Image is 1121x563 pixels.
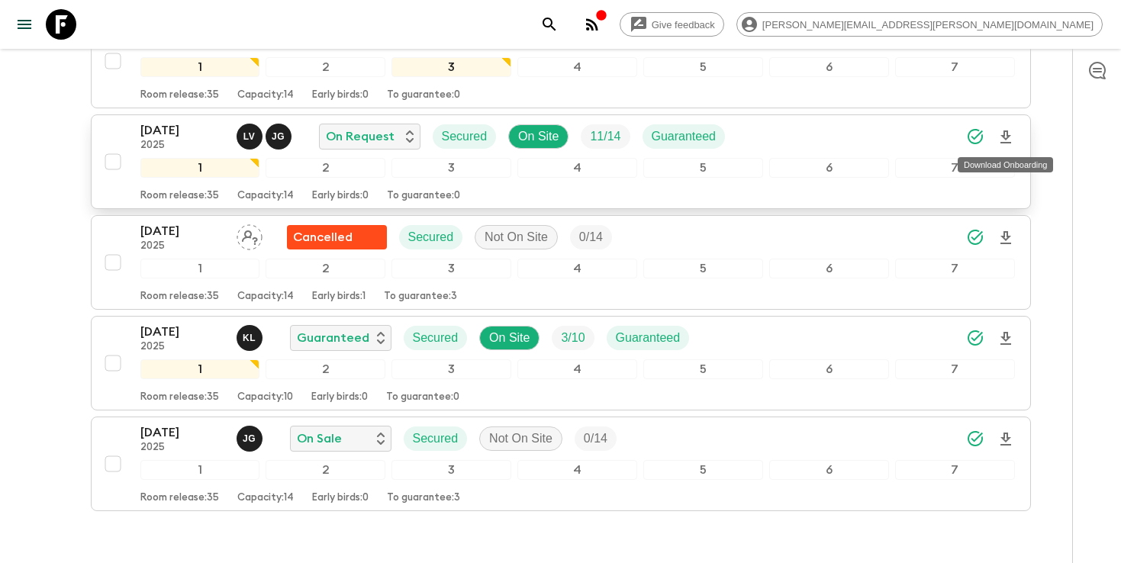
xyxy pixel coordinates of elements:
[399,225,463,249] div: Secured
[404,326,468,350] div: Secured
[769,57,889,77] div: 6
[140,158,260,178] div: 1
[266,460,385,480] div: 2
[575,426,617,451] div: Trip Fill
[485,228,548,246] p: Not On Site
[413,329,459,347] p: Secured
[966,429,984,448] svg: Synced Successfully
[140,460,260,480] div: 1
[517,259,637,278] div: 4
[769,259,889,278] div: 6
[140,442,224,454] p: 2025
[243,433,256,445] p: J G
[266,359,385,379] div: 2
[237,492,294,504] p: Capacity: 14
[140,190,219,202] p: Room release: 35
[391,57,511,77] div: 3
[237,391,293,404] p: Capacity: 10
[266,57,385,77] div: 2
[561,329,585,347] p: 3 / 10
[266,259,385,278] div: 2
[391,460,511,480] div: 3
[570,225,612,249] div: Trip Fill
[312,190,369,202] p: Early birds: 0
[442,127,488,146] p: Secured
[311,391,368,404] p: Early birds: 0
[237,229,263,241] span: Assign pack leader
[140,240,224,253] p: 2025
[895,259,1015,278] div: 7
[966,127,984,146] svg: Synced Successfully
[404,426,468,451] div: Secured
[590,127,620,146] p: 11 / 14
[312,291,366,303] p: Early birds: 1
[140,359,260,379] div: 1
[616,329,681,347] p: Guaranteed
[387,492,460,504] p: To guarantee: 3
[384,291,457,303] p: To guarantee: 3
[140,259,260,278] div: 1
[91,316,1031,410] button: [DATE]2025Karen LeivaGuaranteedSecuredOn SiteTrip FillGuaranteed1234567Room release:35Capacity:10...
[508,124,569,149] div: On Site
[237,325,266,351] button: KL
[534,9,565,40] button: search adventures
[997,229,1015,247] svg: Download Onboarding
[326,127,395,146] p: On Request
[552,326,594,350] div: Trip Fill
[643,359,763,379] div: 5
[895,359,1015,379] div: 7
[391,359,511,379] div: 3
[140,89,219,101] p: Room release: 35
[997,330,1015,348] svg: Download Onboarding
[140,291,219,303] p: Room release: 35
[140,492,219,504] p: Room release: 35
[293,228,353,246] p: Cancelled
[479,426,562,451] div: Not On Site
[517,158,637,178] div: 4
[517,57,637,77] div: 4
[391,259,511,278] div: 3
[643,19,723,31] span: Give feedback
[517,460,637,480] div: 4
[895,57,1015,77] div: 7
[237,426,266,452] button: JG
[895,158,1015,178] div: 7
[489,329,530,347] p: On Site
[769,460,889,480] div: 6
[895,460,1015,480] div: 7
[652,127,717,146] p: Guaranteed
[736,12,1103,37] div: [PERSON_NAME][EMAIL_ADDRESS][PERSON_NAME][DOMAIN_NAME]
[413,429,459,448] p: Secured
[237,190,294,202] p: Capacity: 14
[387,190,460,202] p: To guarantee: 0
[140,57,260,77] div: 1
[754,19,1102,31] span: [PERSON_NAME][EMAIL_ADDRESS][PERSON_NAME][DOMAIN_NAME]
[643,460,763,480] div: 5
[243,130,256,143] p: L V
[581,124,630,149] div: Trip Fill
[584,429,607,448] p: 0 / 14
[966,228,984,246] svg: Synced Successfully
[479,326,540,350] div: On Site
[958,157,1053,172] div: Download Onboarding
[91,417,1031,511] button: [DATE]2025Jeronimo GranadosOn SaleSecuredNot On SiteTrip Fill1234567Room release:35Capacity:14Ear...
[237,330,266,342] span: Karen Leiva
[243,332,256,344] p: K L
[312,492,369,504] p: Early birds: 0
[9,9,40,40] button: menu
[643,259,763,278] div: 5
[297,429,342,448] p: On Sale
[140,140,224,152] p: 2025
[620,12,724,37] a: Give feedback
[391,158,511,178] div: 3
[769,158,889,178] div: 6
[997,128,1015,146] svg: Download Onboarding
[237,124,295,150] button: LVJG
[287,225,387,249] div: Flash Pack cancellation
[387,89,460,101] p: To guarantee: 0
[408,228,454,246] p: Secured
[140,391,219,404] p: Room release: 35
[237,430,266,442] span: Jeronimo Granados
[579,228,603,246] p: 0 / 14
[91,215,1031,310] button: [DATE]2025Assign pack leaderFlash Pack cancellationSecuredNot On SiteTrip Fill1234567Room release...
